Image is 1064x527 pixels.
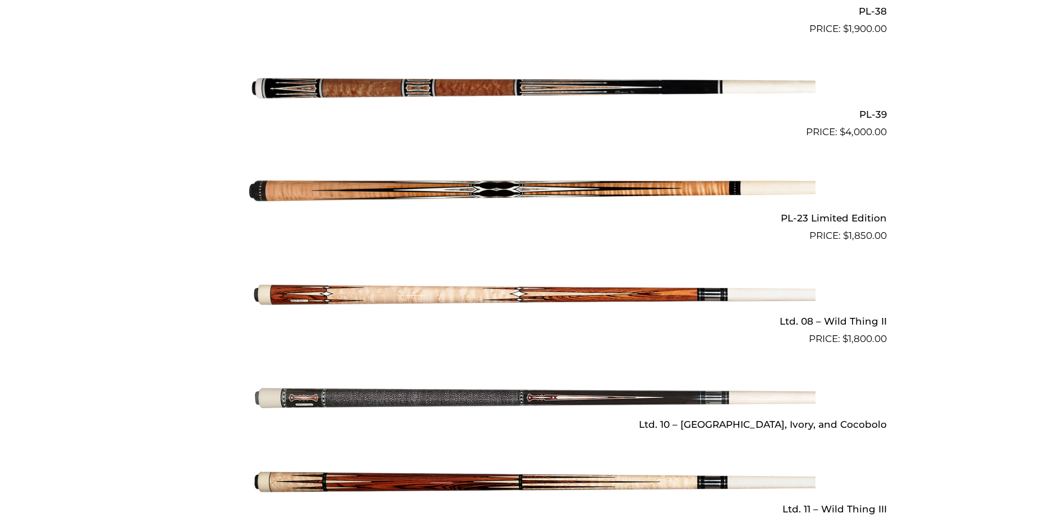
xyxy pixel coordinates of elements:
h2: PL-39 [178,104,887,125]
bdi: 1,850.00 [843,230,887,241]
h2: Ltd. 11 – Wild Thing III [178,498,887,519]
h2: PL-38 [178,1,887,21]
h2: PL-23 Limited Edition [178,207,887,228]
span: $ [843,23,849,34]
bdi: 1,900.00 [843,23,887,34]
a: PL-39 $4,000.00 [178,41,887,140]
h2: Ltd. 08 – Wild Thing II [178,311,887,332]
a: Ltd. 08 – Wild Thing II $1,800.00 [178,248,887,346]
a: Ltd. 10 – [GEOGRAPHIC_DATA], Ivory, and Cocobolo [178,351,887,435]
span: $ [842,333,848,344]
img: PL-23 Limited Edition [249,144,816,238]
img: PL-39 [249,41,816,135]
bdi: 4,000.00 [840,126,887,137]
span: $ [843,230,849,241]
a: PL-23 Limited Edition $1,850.00 [178,144,887,243]
img: Ltd. 10 - Ebony, Ivory, and Cocobolo [249,351,816,445]
img: Ltd. 08 - Wild Thing II [249,248,816,342]
bdi: 1,800.00 [842,333,887,344]
a: Ltd. 11 – Wild Thing III [178,435,887,519]
h2: Ltd. 10 – [GEOGRAPHIC_DATA], Ivory, and Cocobolo [178,414,887,435]
span: $ [840,126,845,137]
